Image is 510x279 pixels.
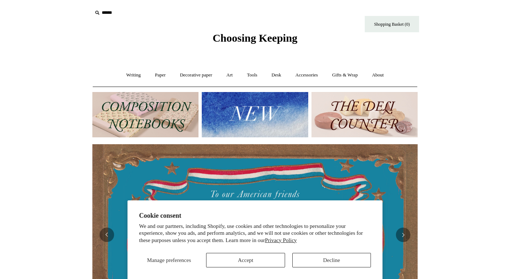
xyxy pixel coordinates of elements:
[120,66,147,85] a: Writing
[241,66,264,85] a: Tools
[213,38,297,43] a: Choosing Keeping
[92,92,198,137] img: 202302 Composition ledgers.jpg__PID:69722ee6-fa44-49dd-a067-31375e5d54ec
[265,66,288,85] a: Desk
[100,228,114,242] button: Previous
[139,253,199,267] button: Manage preferences
[365,66,390,85] a: About
[326,66,364,85] a: Gifts & Wrap
[202,92,308,137] img: New.jpg__PID:f73bdf93-380a-4a35-bcfe-7823039498e1
[312,92,418,137] img: The Deli Counter
[174,66,219,85] a: Decorative paper
[289,66,325,85] a: Accessories
[396,228,410,242] button: Next
[206,253,285,267] button: Accept
[139,212,371,220] h2: Cookie consent
[220,66,239,85] a: Art
[365,16,419,32] a: Shopping Basket (0)
[292,253,371,267] button: Decline
[265,237,297,243] a: Privacy Policy
[213,32,297,44] span: Choosing Keeping
[139,223,371,244] p: We and our partners, including Shopify, use cookies and other technologies to personalize your ex...
[147,257,191,263] span: Manage preferences
[149,66,172,85] a: Paper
